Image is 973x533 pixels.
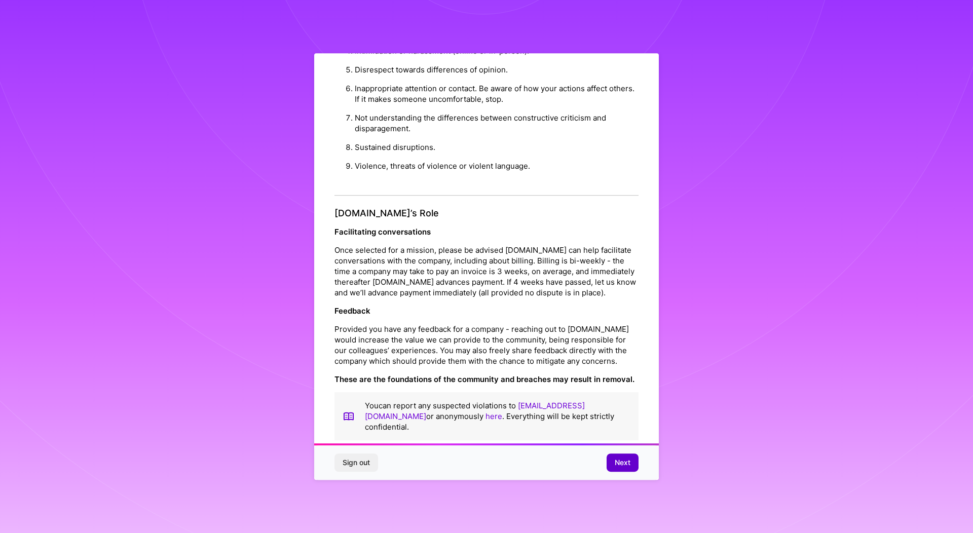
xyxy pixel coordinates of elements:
li: Inappropriate attention or contact. Be aware of how your actions affect others. If it makes someo... [355,79,639,108]
span: Sign out [343,458,370,468]
li: Violence, threats of violence or violent language. [355,157,639,175]
p: You can report any suspected violations to or anonymously . Everything will be kept strictly conf... [365,401,630,433]
button: Next [607,453,639,472]
li: Disrespect towards differences of opinion. [355,60,639,79]
p: Provided you have any feedback for a company - reaching out to [DOMAIN_NAME] would increase the v... [334,324,639,367]
button: Sign out [334,453,378,472]
a: here [485,412,502,422]
li: Not understanding the differences between constructive criticism and disparagement. [355,108,639,138]
li: Sustained disruptions. [355,138,639,157]
h4: [DOMAIN_NAME]’s Role [334,208,639,219]
strong: Facilitating conversations [334,227,431,237]
a: [EMAIL_ADDRESS][DOMAIN_NAME] [365,401,585,422]
strong: These are the foundations of the community and breaches may result in removal. [334,375,634,385]
img: book icon [343,401,355,433]
span: Next [615,458,630,468]
p: Once selected for a mission, please be advised [DOMAIN_NAME] can help facilitate conversations wi... [334,245,639,298]
strong: Feedback [334,307,370,316]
